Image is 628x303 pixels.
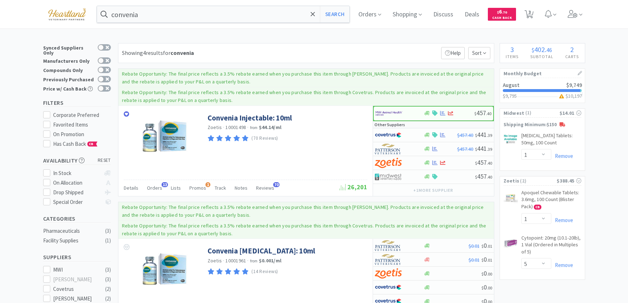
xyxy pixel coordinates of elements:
a: Convenia [MEDICAL_DATA]: 10ml [208,246,315,256]
div: Manufacturers Only [43,57,94,63]
strong: $0.001 / ml [259,257,281,264]
div: ( 3 ) [105,275,111,284]
span: . 39 [487,147,492,152]
h1: Monthly Budget [504,69,581,78]
strong: $44.14 / ml [259,124,281,130]
p: Shipping Minimum: $150 [500,121,585,129]
div: $388.45 [557,177,581,185]
h5: Availability [43,156,111,165]
span: . 40 [487,160,492,166]
img: 0a55e5f7b61147d0be1037a72463d398_153037.png [142,246,188,292]
a: Cytopoint: 20mg (10.1-20lb), 1 Vial (Ordered in Multiples of 5) [521,235,581,258]
a: $6.70Cash Back [488,5,516,24]
p: Other Suppliers [374,121,405,128]
span: Track [215,185,226,191]
div: On Allocation [53,179,101,187]
div: [PERSON_NAME] [53,275,97,284]
span: Cash Back [492,16,512,21]
div: Special Order [53,198,101,206]
span: Reviews [256,185,274,191]
span: ( 2 ) [519,178,557,185]
div: Showing 4 results [122,48,194,58]
span: . 39 [487,133,492,138]
span: CB [88,142,95,146]
h3: $ [558,93,582,98]
p: Rebate Opportunity: The final price reflects a 3.5% rebate earned when you purchase this item thr... [122,222,486,237]
span: $ [475,160,477,166]
span: 0 [481,269,492,277]
span: · [223,257,224,264]
div: ( 2 ) [105,285,111,293]
span: . 01 [487,243,492,249]
button: Search [320,6,349,22]
span: $ [481,271,484,277]
span: 1 [205,182,210,187]
span: $ [481,243,484,249]
img: f5e969b455434c6296c6d81ef179fa71_3.png [375,254,402,265]
span: CB [534,205,541,209]
div: Compounds Only [43,67,94,73]
span: $457.40 [457,146,473,152]
span: 70 [273,182,280,187]
span: reset [98,157,111,164]
span: 0 [481,283,492,291]
h2: August [503,82,520,88]
input: Search by item, sku, manufacturer, ingredient, size... [97,6,350,22]
div: ( 1 ) [105,236,111,245]
a: Remove [551,262,573,268]
span: 10001498 [225,124,246,130]
div: Facility Supplies [43,236,101,245]
img: a673e5ab4e5e497494167fe422e9a3ab.png [375,268,402,279]
p: Help [441,47,465,59]
span: $457.40 [457,132,473,138]
span: 0 [481,241,492,250]
button: +1more supplier [410,185,456,195]
span: $ [474,111,476,116]
h5: Suppliers [43,253,111,261]
span: $ [475,174,477,180]
span: $9,795 [503,93,517,99]
img: 77fca1acd8b6420a9015268ca798ef17_1.png [375,282,402,293]
p: Rebate Opportunity: The final price reflects a 3.5% rebate earned when you purchase this item thr... [122,71,484,85]
span: . 40 [487,174,492,180]
p: (14 Reviews) [251,268,278,276]
a: Remove [551,217,573,224]
div: . [525,46,560,53]
div: ( 2 ) [105,294,111,303]
span: Zoetis [504,177,520,185]
span: · [247,124,249,130]
span: · [223,124,224,130]
a: Zoetis [208,124,222,130]
h4: Subtotal [525,53,560,60]
img: a5ee2b8a9dae4c3f8826275b6b6cb17b_777958.png [504,191,518,205]
span: Sort [468,47,490,59]
span: . 00 [487,285,492,291]
p: (70 Reviews) [251,135,278,142]
span: Orders [147,185,162,191]
iframe: Intercom live chat [604,279,621,296]
span: $ [481,257,484,263]
span: . 01 [487,257,492,263]
h4: Carts [560,53,585,60]
h5: Categories [43,215,111,223]
span: 3 [510,45,514,54]
span: Midwest [504,109,525,117]
span: $ [475,147,477,152]
span: Details [124,185,138,191]
span: from [250,125,258,130]
div: ( 3 ) [105,266,111,274]
div: Favorited Items [53,120,111,129]
span: $ [532,46,534,53]
h4: Items [500,53,525,60]
span: Lists [171,185,181,191]
a: Zoetis [208,257,222,264]
div: $14.01 [560,109,581,117]
img: 77fca1acd8b6420a9015268ca798ef17_1.png [375,130,402,140]
span: $9,749 [566,82,582,88]
div: In Stock [53,169,101,178]
span: · [247,257,249,264]
div: Synced Suppliers Only [43,44,94,55]
a: Deals [462,11,482,18]
img: f6b2451649754179b5b4e0c70c3f7cb0_2.png [376,108,402,119]
span: ( 1 ) [525,109,560,117]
